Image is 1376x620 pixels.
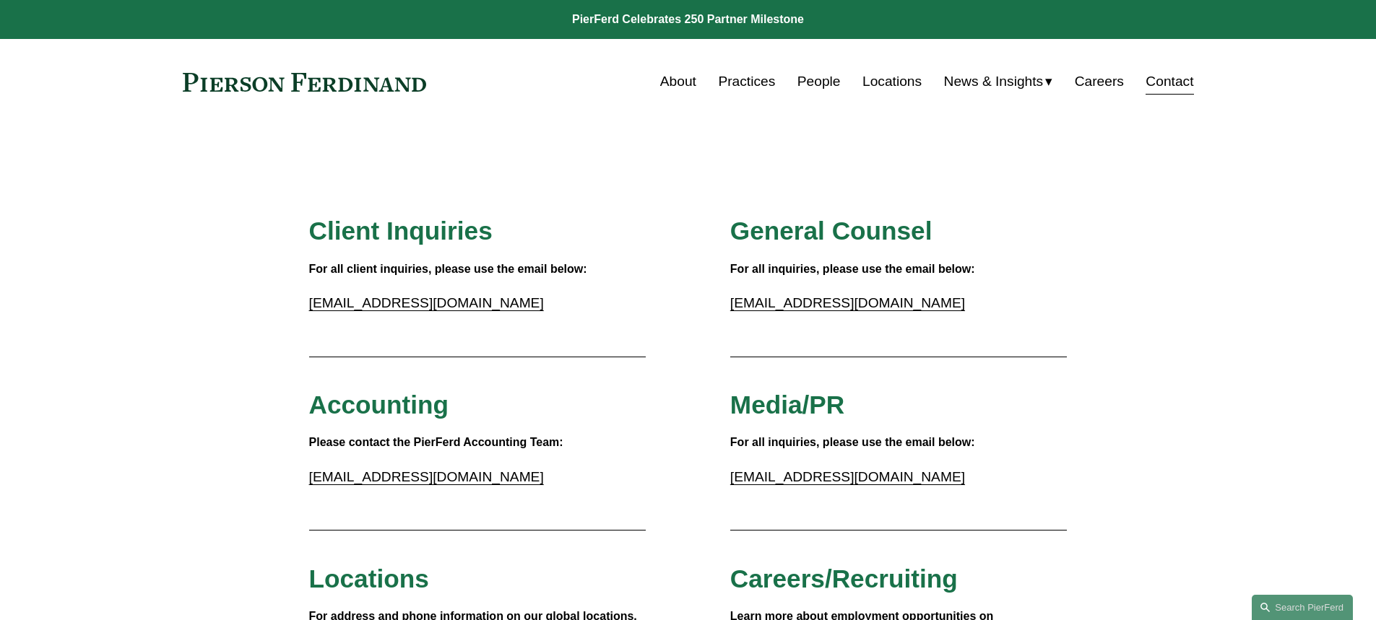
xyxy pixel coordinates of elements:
a: Locations [862,68,922,95]
a: [EMAIL_ADDRESS][DOMAIN_NAME] [730,469,965,484]
strong: For all inquiries, please use the email below: [730,436,975,448]
a: [EMAIL_ADDRESS][DOMAIN_NAME] [309,295,544,310]
a: [EMAIL_ADDRESS][DOMAIN_NAME] [309,469,544,484]
strong: For all inquiries, please use the email below: [730,263,975,275]
span: Media/PR [730,390,844,419]
span: Client Inquiries [309,217,493,245]
a: Careers [1075,68,1124,95]
span: Accounting [309,390,449,419]
a: Contact [1146,68,1193,95]
strong: Please contact the PierFerd Accounting Team: [309,436,563,448]
span: News & Insights [944,69,1044,95]
span: Locations [309,564,429,593]
a: People [797,68,841,95]
a: folder dropdown [944,68,1053,95]
a: Search this site [1252,595,1353,620]
strong: For all client inquiries, please use the email below: [309,263,587,275]
a: Practices [718,68,775,95]
a: About [660,68,696,95]
span: Careers/Recruiting [730,564,958,593]
span: General Counsel [730,217,933,245]
a: [EMAIL_ADDRESS][DOMAIN_NAME] [730,295,965,310]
